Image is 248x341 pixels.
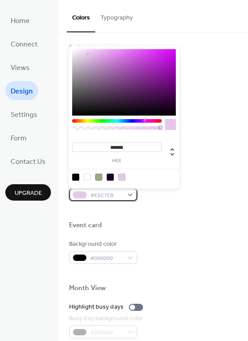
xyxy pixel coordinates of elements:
[5,81,38,100] a: Design
[72,159,162,163] label: hex
[11,132,27,145] span: Form
[69,43,136,52] div: Default event color
[5,58,35,77] a: Views
[95,174,102,181] div: rgb(157, 166, 135)
[84,174,91,181] div: rgb(255, 255, 255)
[69,314,143,323] div: Busy day background color
[72,174,79,181] div: rgb(0, 0, 0)
[11,155,46,169] span: Contact Us
[69,221,102,230] div: Event card
[5,128,32,147] a: Form
[90,191,123,200] span: #E6C7EB
[69,284,106,293] div: Month View
[11,14,30,28] span: Home
[11,61,30,75] span: Views
[11,38,38,51] span: Connect
[5,11,35,30] a: Home
[11,85,33,98] span: Design
[5,184,51,201] button: Upgrade
[107,174,114,181] div: rgb(30, 6, 34)
[5,105,43,124] a: Settings
[15,189,42,198] span: Upgrade
[69,240,136,249] div: Background color
[5,151,51,170] a: Contact Us
[11,108,37,122] span: Settings
[5,34,43,53] a: Connect
[118,174,125,181] div: rgb(230, 199, 235)
[69,302,124,312] div: Highlight busy days
[90,254,123,263] span: #000000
